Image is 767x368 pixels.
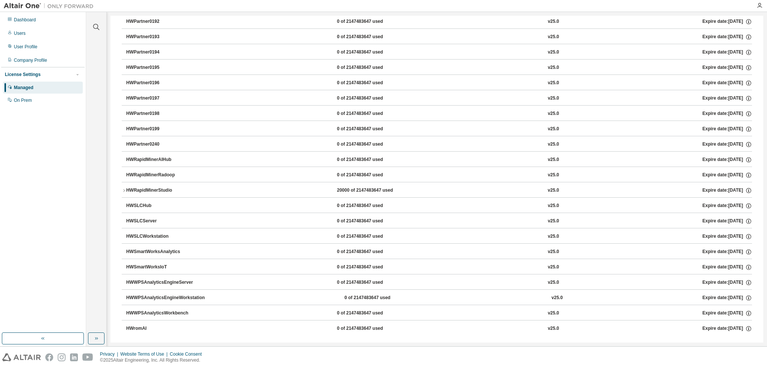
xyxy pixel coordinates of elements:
[337,310,404,317] div: 0 of 2147483647 used
[337,264,404,271] div: 0 of 2147483647 used
[14,30,25,36] div: Users
[548,279,559,286] div: v25.0
[126,13,752,30] button: HWPartner01920 of 2147483647 usedv25.0Expire date:[DATE]
[126,274,752,291] button: HWWPSAnalyticsEngineServer0 of 2147483647 usedv25.0Expire date:[DATE]
[548,95,559,102] div: v25.0
[337,18,404,25] div: 0 of 2147483647 used
[14,57,47,63] div: Company Profile
[548,49,559,56] div: v25.0
[548,264,559,271] div: v25.0
[548,80,559,86] div: v25.0
[126,34,194,40] div: HWPartner0193
[126,141,194,148] div: HWPartner0240
[548,249,559,255] div: v25.0
[703,34,752,40] div: Expire date: [DATE]
[703,279,752,286] div: Expire date: [DATE]
[337,156,404,163] div: 0 of 2147483647 used
[126,90,752,107] button: HWPartner01970 of 2147483647 usedv25.0Expire date:[DATE]
[4,2,97,10] img: Altair One
[100,357,206,364] p: © 2025 Altair Engineering, Inc. All Rights Reserved.
[703,203,752,209] div: Expire date: [DATE]
[126,249,194,255] div: HWSmartWorksAnalytics
[703,18,752,25] div: Expire date: [DATE]
[703,126,752,133] div: Expire date: [DATE]
[703,264,752,271] div: Expire date: [DATE]
[337,203,404,209] div: 0 of 2147483647 used
[337,49,404,56] div: 0 of 2147483647 used
[548,156,559,163] div: v25.0
[126,187,194,194] div: HWRapidMinerStudio
[126,126,194,133] div: HWPartner0199
[122,182,752,199] button: HWRapidMinerStudio20000 of 2147483647 usedv25.0Expire date:[DATE]
[82,353,93,361] img: youtube.svg
[548,218,559,225] div: v25.0
[126,110,194,117] div: HWPartner0198
[126,49,194,56] div: HWPartner0194
[126,167,752,183] button: HWRapidMinerRadoop0 of 2147483647 usedv25.0Expire date:[DATE]
[548,310,559,317] div: v25.0
[126,213,752,229] button: HWSLCServer0 of 2147483647 usedv25.0Expire date:[DATE]
[45,353,53,361] img: facebook.svg
[126,244,752,260] button: HWSmartWorksAnalytics0 of 2147483647 usedv25.0Expire date:[DATE]
[70,353,78,361] img: linkedin.svg
[126,310,194,317] div: HWWPSAnalyticsWorkbench
[126,264,194,271] div: HWSmartWorksIoT
[337,249,404,255] div: 0 of 2147483647 used
[126,75,752,91] button: HWPartner01960 of 2147483647 usedv25.0Expire date:[DATE]
[126,305,752,322] button: HWWPSAnalyticsWorkbench0 of 2147483647 usedv25.0Expire date:[DATE]
[703,249,752,255] div: Expire date: [DATE]
[337,187,404,194] div: 20000 of 2147483647 used
[548,126,559,133] div: v25.0
[126,29,752,45] button: HWPartner01930 of 2147483647 usedv25.0Expire date:[DATE]
[548,141,559,148] div: v25.0
[337,141,404,148] div: 0 of 2147483647 used
[548,233,559,240] div: v25.0
[14,85,33,91] div: Managed
[548,325,559,332] div: v25.0
[2,353,41,361] img: altair_logo.svg
[703,325,752,332] div: Expire date: [DATE]
[100,351,120,357] div: Privacy
[126,80,194,86] div: HWPartner0196
[552,295,563,301] div: v25.0
[337,279,404,286] div: 0 of 2147483647 used
[703,64,752,71] div: Expire date: [DATE]
[337,110,404,117] div: 0 of 2147483647 used
[548,34,559,40] div: v25.0
[337,64,404,71] div: 0 of 2147483647 used
[126,18,194,25] div: HWPartner0192
[703,172,752,179] div: Expire date: [DATE]
[337,233,404,240] div: 0 of 2147483647 used
[126,44,752,61] button: HWPartner01940 of 2147483647 usedv25.0Expire date:[DATE]
[126,172,194,179] div: HWRapidMinerRadoop
[345,295,412,301] div: 0 of 2147483647 used
[126,325,194,332] div: HWromAI
[14,44,37,50] div: User Profile
[126,106,752,122] button: HWPartner01980 of 2147483647 usedv25.0Expire date:[DATE]
[703,310,752,317] div: Expire date: [DATE]
[126,320,752,337] button: HWromAI0 of 2147483647 usedv25.0Expire date:[DATE]
[14,97,32,103] div: On Prem
[126,203,194,209] div: HWSLCHub
[548,187,559,194] div: v25.0
[126,156,194,163] div: HWRapidMinerAIHub
[126,233,194,240] div: HWSLCWorkstation
[126,218,194,225] div: HWSLCServer
[170,351,206,357] div: Cookie Consent
[703,49,752,56] div: Expire date: [DATE]
[126,279,194,286] div: HWWPSAnalyticsEngineServer
[120,351,170,357] div: Website Terms of Use
[548,172,559,179] div: v25.0
[337,172,404,179] div: 0 of 2147483647 used
[548,203,559,209] div: v25.0
[337,126,404,133] div: 0 of 2147483647 used
[126,290,752,306] button: HWWPSAnalyticsEngineWorkstation0 of 2147483647 usedv25.0Expire date:[DATE]
[337,95,404,102] div: 0 of 2147483647 used
[126,295,205,301] div: HWWPSAnalyticsEngineWorkstation
[703,233,752,240] div: Expire date: [DATE]
[703,141,752,148] div: Expire date: [DATE]
[126,198,752,214] button: HWSLCHub0 of 2147483647 usedv25.0Expire date:[DATE]
[126,95,194,102] div: HWPartner0197
[703,110,752,117] div: Expire date: [DATE]
[703,80,752,86] div: Expire date: [DATE]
